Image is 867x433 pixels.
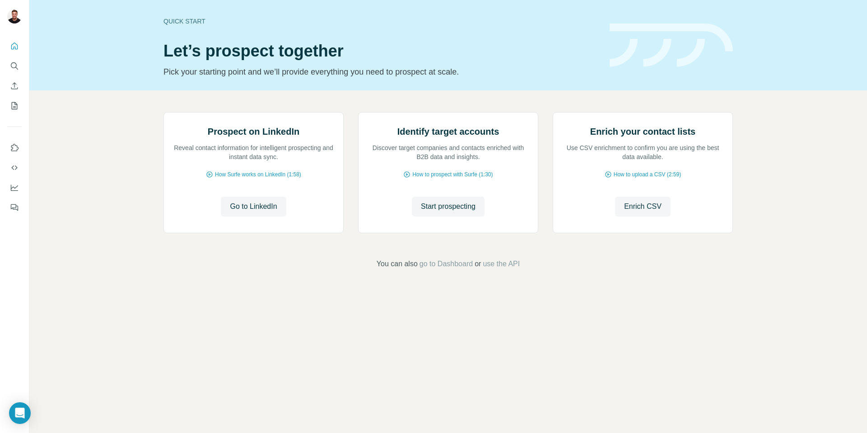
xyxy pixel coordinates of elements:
[163,66,599,78] p: Pick your starting point and we’ll provide everything you need to prospect at scale.
[9,402,31,424] div: Open Intercom Messenger
[208,125,299,138] h2: Prospect on LinkedIn
[590,125,695,138] h2: Enrich your contact lists
[562,143,723,161] p: Use CSV enrichment to confirm you are using the best data available.
[230,201,277,212] span: Go to LinkedIn
[173,143,334,161] p: Reveal contact information for intelligent prospecting and instant data sync.
[483,259,520,269] button: use the API
[7,9,22,24] img: Avatar
[610,24,733,67] img: banner
[7,38,22,54] button: Quick start
[7,160,22,176] button: Use Surfe API
[215,170,301,179] span: How Surfe works on LinkedIn (1:58)
[614,170,681,179] span: How to upload a CSV (2:59)
[7,78,22,94] button: Enrich CSV
[7,140,22,156] button: Use Surfe on LinkedIn
[412,170,493,179] span: How to prospect with Surfe (1:30)
[7,98,22,114] button: My lists
[7,179,22,196] button: Dashboard
[368,143,529,161] p: Discover target companies and contacts enriched with B2B data and insights.
[615,197,671,216] button: Enrich CSV
[421,201,475,212] span: Start prospecting
[397,125,499,138] h2: Identify target accounts
[163,17,599,26] div: Quick start
[412,197,485,216] button: Start prospecting
[221,197,286,216] button: Go to LinkedIn
[377,259,418,269] span: You can also
[420,259,473,269] button: go to Dashboard
[475,259,481,269] span: or
[624,201,662,212] span: Enrich CSV
[7,58,22,74] button: Search
[7,199,22,216] button: Feedback
[163,42,599,60] h1: Let’s prospect together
